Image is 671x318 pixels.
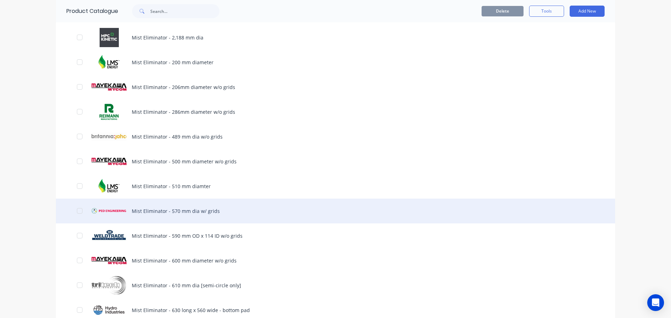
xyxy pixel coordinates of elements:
[482,6,524,16] button: Delete
[56,223,615,248] div: Mist Eliminator - 590 mm OD x 114 ID w/o gridsMist Eliminator - 590 mm OD x 114 ID w/o grids
[150,4,219,18] input: Search...
[56,174,615,199] div: Mist Eliminator - 510 mm diamterMist Eliminator - 510 mm diamter
[570,6,605,17] button: Add New
[56,50,615,75] div: Mist Eliminator - 200 mm diameterMist Eliminator - 200 mm diameter
[56,248,615,273] div: Mist Eliminator - 600 mm diameter w/o gridsMist Eliminator - 600 mm diameter w/o grids
[56,25,615,50] div: Mist Eliminator - 2,188 mm diaMist Eliminator - 2,188 mm dia
[56,124,615,149] div: Mist Eliminator - 489 mm dia w/o gridsMist Eliminator - 489 mm dia w/o grids
[529,6,564,17] button: Tools
[56,149,615,174] div: Mist Eliminator - 500 mm diameter w/o gridsMist Eliminator - 500 mm diameter w/o grids
[56,99,615,124] div: Mist Eliminator - 286mm diameter w/o gridsMist Eliminator - 286mm diameter w/o grids
[647,294,664,311] div: Open Intercom Messenger
[56,273,615,298] div: Mist Eliminator - 610 mm dia [semi-circle only]Mist Eliminator - 610 mm dia [semi-circle only]
[56,199,615,223] div: Mist Eliminator - 570 mm dia w/ gridsMist Eliminator - 570 mm dia w/ grids
[56,75,615,99] div: Mist Eliminator - 206mm diameter w/o gridsMist Eliminator - 206mm diameter w/o grids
